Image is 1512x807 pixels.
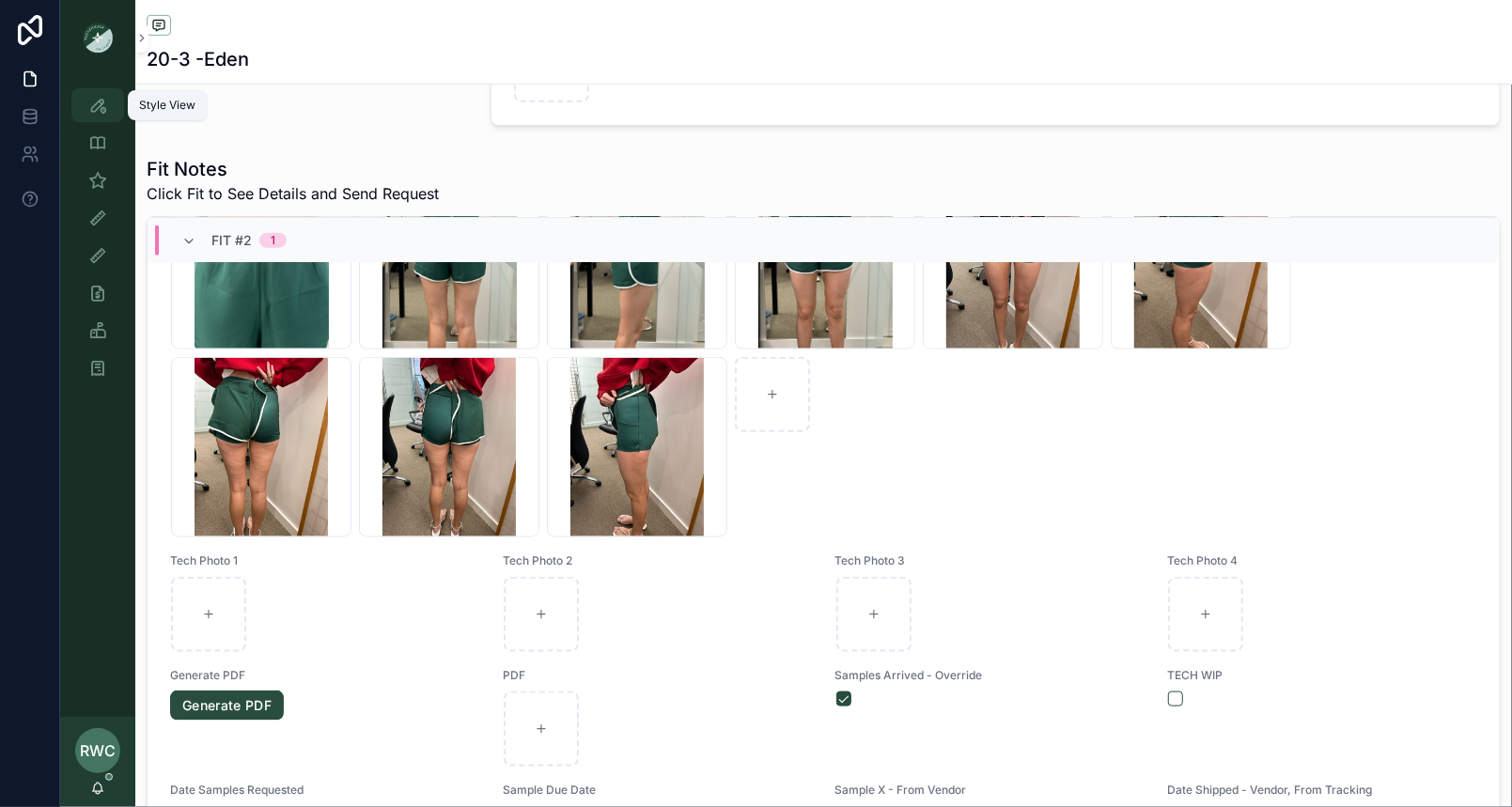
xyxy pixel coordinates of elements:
span: Date Shipped - Vendor, From Tracking [1167,783,1477,798]
span: RWC [80,739,116,762]
span: Sample Due Date [503,783,813,798]
div: Style View [139,98,195,113]
div: 1 [271,233,275,248]
span: Fit #2 [211,231,252,250]
span: PDF [503,668,813,683]
span: Date Samples Requested [170,783,480,798]
img: App logo [83,23,113,53]
h1: 20-3 -Eden [147,46,249,72]
span: Sample X - From Vendor [835,783,1146,798]
span: TECH WIP [1167,668,1477,683]
span: Tech Photo 3 [835,553,1146,568]
span: Generate PDF [170,668,480,683]
div: scrollable content [60,75,135,410]
span: Tech Photo 1 [170,553,480,568]
span: Tech Photo 4 [1167,553,1477,568]
h1: Fit Notes [147,156,439,182]
span: Click Fit to See Details and Send Request [147,182,439,205]
span: Tech Photo 2 [503,553,813,568]
span: Samples Arrived - Override [835,668,1146,683]
a: Generate PDF [170,691,284,721]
